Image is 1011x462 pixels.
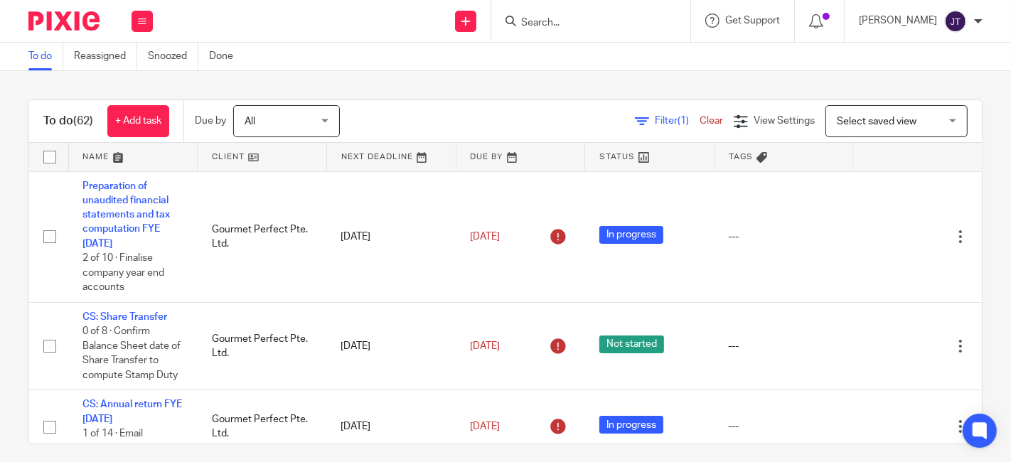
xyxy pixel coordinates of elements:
[74,43,137,70] a: Reassigned
[754,116,815,126] span: View Settings
[326,302,456,390] td: [DATE]
[599,226,663,244] span: In progress
[470,232,500,242] span: [DATE]
[43,114,93,129] h1: To do
[470,421,500,431] span: [DATE]
[82,429,161,453] span: 1 of 14 · Email reminder to client
[198,171,327,302] td: Gourmet Perfect Pte. Ltd.
[470,341,500,351] span: [DATE]
[28,43,63,70] a: To do
[209,43,244,70] a: Done
[728,339,838,353] div: ---
[195,114,226,128] p: Due by
[107,105,169,137] a: + Add task
[82,399,182,424] a: CS: Annual return FYE [DATE]
[599,335,664,353] span: Not started
[326,171,456,302] td: [DATE]
[728,230,838,244] div: ---
[944,10,967,33] img: svg%3E
[700,116,723,126] a: Clear
[520,17,648,30] input: Search
[82,326,181,380] span: 0 of 8 · Confirm Balance Sheet date of Share Transfer to compute Stamp Duty
[198,302,327,390] td: Gourmet Perfect Pte. Ltd.
[729,153,753,161] span: Tags
[599,416,663,434] span: In progress
[655,116,700,126] span: Filter
[728,419,838,434] div: ---
[859,14,937,28] p: [PERSON_NAME]
[148,43,198,70] a: Snoozed
[245,117,255,127] span: All
[82,253,164,292] span: 2 of 10 · Finalise company year end accounts
[82,312,167,322] a: CS: Share Transfer
[82,181,170,249] a: Preparation of unaudited financial statements and tax computation FYE [DATE]
[28,11,100,31] img: Pixie
[837,117,916,127] span: Select saved view
[678,116,689,126] span: (1)
[73,115,93,127] span: (62)
[725,16,780,26] span: Get Support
